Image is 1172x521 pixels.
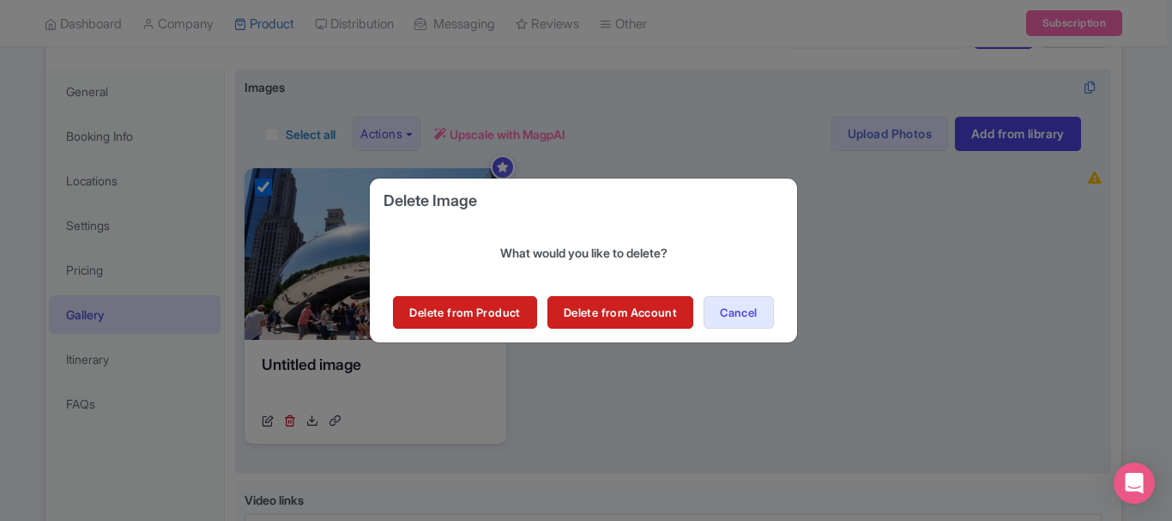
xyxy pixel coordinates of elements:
[384,244,783,262] p: What would you like to delete?
[704,296,773,329] button: Cancel
[393,296,536,329] a: Delete from Product
[1114,463,1155,504] div: Open Intercom Messenger
[384,192,783,209] h4: Delete Image
[547,296,693,329] a: Delete from Account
